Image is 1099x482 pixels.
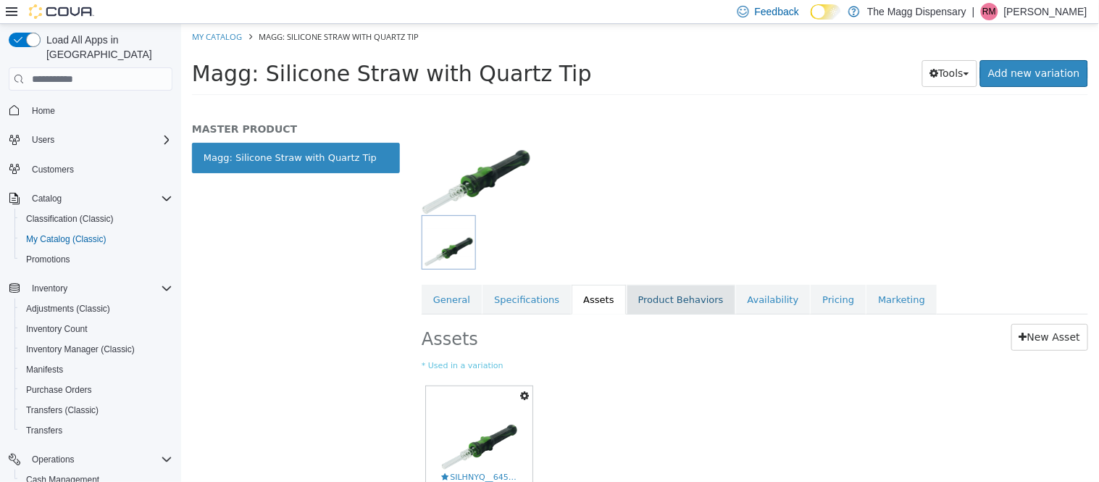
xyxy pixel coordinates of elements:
[26,131,60,149] button: Users
[32,193,62,204] span: Catalog
[11,119,219,149] a: Magg: Silicone Straw with Quartz Tip
[20,300,116,317] a: Adjustments (Classic)
[685,261,756,291] a: Marketing
[20,300,172,317] span: Adjustments (Classic)
[14,400,178,420] button: Transfers (Classic)
[14,229,178,249] button: My Catalog (Classic)
[3,159,178,180] button: Customers
[3,130,178,150] button: Users
[20,230,112,248] a: My Catalog (Classic)
[29,4,94,19] img: Cova
[20,320,93,338] a: Inventory Count
[3,449,178,470] button: Operations
[20,230,172,248] span: My Catalog (Classic)
[555,261,630,291] a: Availability
[32,454,75,465] span: Operations
[241,336,907,349] small: * Used in a variation
[301,261,390,291] a: Specifications
[390,261,444,291] a: Assets
[20,402,172,419] span: Transfers (Classic)
[972,3,975,20] p: |
[32,283,67,294] span: Inventory
[20,402,104,419] a: Transfers (Classic)
[11,99,219,112] h5: MASTER PRODUCT
[20,320,172,338] span: Inventory Count
[26,102,61,120] a: Home
[11,37,411,62] span: Magg: Silicone Straw with Quartz Tip
[245,362,351,468] a: SILHNYQ__64522.jpgSILHNYQ__64522.jpg
[11,7,61,18] a: My Catalog
[78,7,238,18] span: Magg: Silicone Straw with Quartz Tip
[20,422,68,439] a: Transfers
[20,361,69,378] a: Manifests
[20,381,98,399] a: Purchase Orders
[811,4,841,20] input: Dark Mode
[20,210,120,228] a: Classification (Classic)
[830,300,907,327] a: New Asset
[14,420,178,441] button: Transfers
[3,188,178,209] button: Catalog
[867,3,966,20] p: The Magg Dispensary
[26,451,80,468] button: Operations
[26,425,62,436] span: Transfers
[26,254,70,265] span: Promotions
[14,339,178,360] button: Inventory Manager (Classic)
[3,278,178,299] button: Inventory
[241,261,301,291] a: General
[14,299,178,319] button: Adjustments (Classic)
[1004,3,1087,20] p: [PERSON_NAME]
[14,319,178,339] button: Inventory Count
[41,33,172,62] span: Load All Apps in [GEOGRAPHIC_DATA]
[981,3,998,20] div: Rebecca Mays
[14,209,178,229] button: Classification (Classic)
[26,101,172,119] span: Home
[3,99,178,120] button: Home
[20,251,172,268] span: Promotions
[32,105,55,117] span: Home
[260,370,336,446] img: SILHNYQ__64522.jpg
[26,404,99,416] span: Transfers (Classic)
[241,300,504,327] h2: Assets
[26,131,172,149] span: Users
[983,3,997,20] span: RM
[26,384,92,396] span: Purchase Orders
[20,341,141,358] a: Inventory Manager (Classic)
[26,160,172,178] span: Customers
[26,213,114,225] span: Classification (Classic)
[32,134,54,146] span: Users
[26,190,67,207] button: Catalog
[630,261,685,291] a: Pricing
[20,251,76,268] a: Promotions
[755,4,799,19] span: Feedback
[799,36,907,63] a: Add new variation
[14,360,178,380] button: Manifests
[26,323,88,335] span: Inventory Count
[20,381,172,399] span: Purchase Orders
[260,448,336,460] span: SILHNYQ__64522.jpg
[14,249,178,270] button: Promotions
[241,83,349,191] img: 150
[26,303,110,315] span: Adjustments (Classic)
[26,344,135,355] span: Inventory Manager (Classic)
[26,233,106,245] span: My Catalog (Classic)
[20,210,172,228] span: Classification (Classic)
[32,164,74,175] span: Customers
[20,422,172,439] span: Transfers
[26,451,172,468] span: Operations
[741,36,797,63] button: Tools
[26,280,172,297] span: Inventory
[26,161,80,178] a: Customers
[446,261,554,291] a: Product Behaviors
[14,380,178,400] button: Purchase Orders
[20,341,172,358] span: Inventory Manager (Classic)
[26,364,63,375] span: Manifests
[26,280,73,297] button: Inventory
[20,361,172,378] span: Manifests
[26,190,172,207] span: Catalog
